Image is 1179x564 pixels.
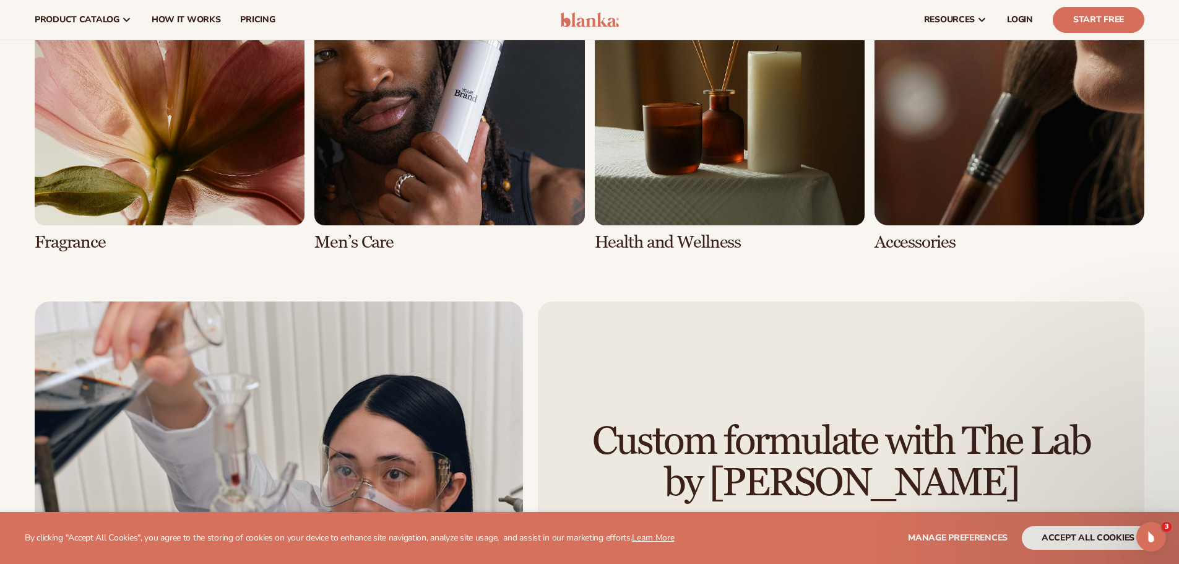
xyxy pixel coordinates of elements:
button: Manage preferences [908,526,1008,550]
p: By clicking "Accept All Cookies", you agree to the storing of cookies on your device to enhance s... [25,533,675,544]
span: pricing [240,15,275,25]
a: Learn More [632,532,674,544]
img: logo [560,12,619,27]
a: Start Free [1053,7,1144,33]
h2: Custom formulate with The Lab by [PERSON_NAME] [572,421,1110,504]
span: How It Works [152,15,221,25]
span: LOGIN [1007,15,1033,25]
span: resources [924,15,975,25]
button: accept all cookies [1022,526,1154,550]
span: 3 [1162,522,1172,532]
span: product catalog [35,15,119,25]
iframe: Intercom live chat [1136,522,1166,552]
span: Manage preferences [908,532,1008,544]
